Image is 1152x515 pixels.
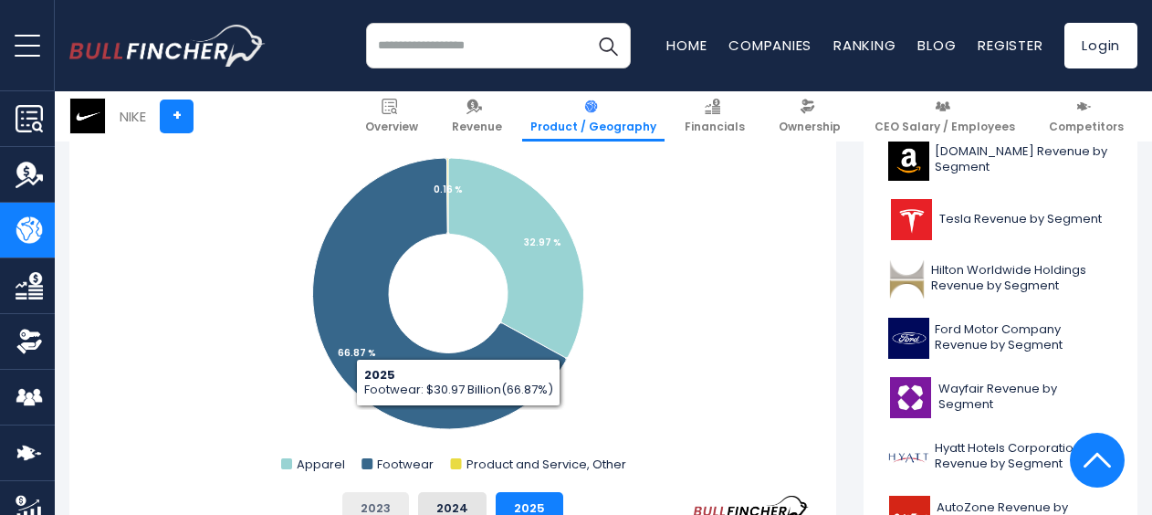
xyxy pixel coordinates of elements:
img: bullfincher logo [69,25,266,67]
span: Overview [365,120,418,134]
span: CEO Salary / Employees [874,120,1015,134]
a: Competitors [1041,91,1132,142]
a: Ownership [770,91,849,142]
svg: NIKE's Revenue Share by Segment [97,112,809,478]
span: Ford Motor Company Revenue by Segment [935,322,1113,353]
span: Wayfair Revenue by Segment [938,382,1113,413]
span: Financials [685,120,745,134]
a: Overview [357,91,426,142]
button: Search [585,23,631,68]
a: Financials [676,91,753,142]
img: W logo [888,377,933,418]
a: Go to homepage [69,25,266,67]
a: Hyatt Hotels Corporation Revenue by Segment [877,432,1124,482]
img: Ownership [16,328,43,355]
a: Ranking [833,36,895,55]
a: + [160,100,194,133]
img: TSLA logo [888,199,934,240]
a: Companies [728,36,812,55]
span: Hilton Worldwide Holdings Revenue by Segment [931,263,1113,294]
tspan: 0.16 % [434,183,463,196]
img: NKE logo [70,99,105,133]
span: Product / Geography [530,120,656,134]
text: Apparel [297,456,345,473]
a: [DOMAIN_NAME] Revenue by Segment [877,135,1124,185]
a: Revenue [444,91,510,142]
a: Home [666,36,707,55]
a: Login [1064,23,1137,68]
a: Tesla Revenue by Segment [877,194,1124,245]
a: Blog [917,36,956,55]
span: Revenue [452,120,502,134]
span: Competitors [1049,120,1124,134]
a: CEO Salary / Employees [866,91,1023,142]
img: H logo [888,436,929,478]
img: HLT logo [888,258,926,300]
text: Product and Service, Other [466,456,626,473]
span: Tesla Revenue by Segment [939,212,1102,227]
span: Hyatt Hotels Corporation Revenue by Segment [935,441,1113,472]
tspan: 32.97 % [524,236,561,249]
img: F logo [888,318,929,359]
text: Footwear [377,456,434,473]
a: Wayfair Revenue by Segment [877,373,1124,423]
a: Hilton Worldwide Holdings Revenue by Segment [877,254,1124,304]
span: Ownership [779,120,841,134]
a: Product / Geography [522,91,665,142]
tspan: 66.87 % [338,346,376,360]
a: Register [978,36,1042,55]
img: AMZN logo [888,140,929,181]
a: Ford Motor Company Revenue by Segment [877,313,1124,363]
div: NIKE [120,106,146,127]
span: [DOMAIN_NAME] Revenue by Segment [935,144,1113,175]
